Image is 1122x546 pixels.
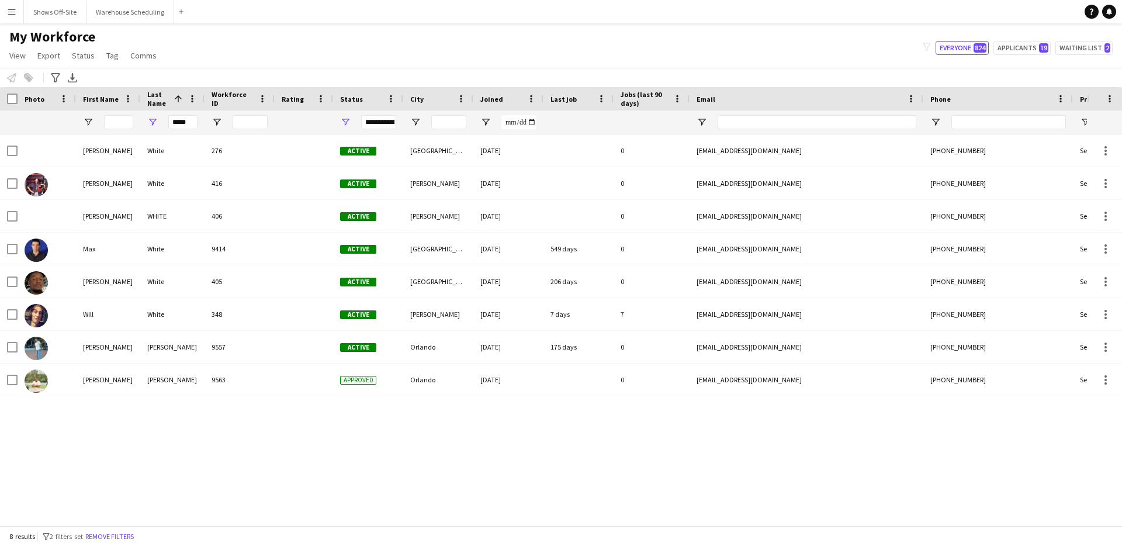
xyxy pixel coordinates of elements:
[923,233,1073,265] div: [PHONE_NUMBER]
[550,95,577,103] span: Last job
[340,310,376,319] span: Active
[410,117,421,127] button: Open Filter Menu
[147,90,169,108] span: Last Name
[282,95,304,103] span: Rating
[923,298,1073,330] div: [PHONE_NUMBER]
[33,48,65,63] a: Export
[205,364,275,396] div: 9563
[614,331,690,363] div: 0
[76,134,140,167] div: [PERSON_NAME]
[140,200,205,232] div: WHITE
[936,41,989,55] button: Everyone824
[614,233,690,265] div: 0
[205,200,275,232] div: 406
[76,331,140,363] div: [PERSON_NAME]
[67,48,99,63] a: Status
[24,1,86,23] button: Shows Off-Site
[614,298,690,330] div: 7
[140,364,205,396] div: [PERSON_NAME]
[930,95,951,103] span: Phone
[473,265,543,298] div: [DATE]
[25,304,48,327] img: Will White
[690,200,923,232] div: [EMAIL_ADDRESS][DOMAIN_NAME]
[140,233,205,265] div: White
[340,245,376,254] span: Active
[205,167,275,199] div: 416
[340,147,376,155] span: Active
[37,50,60,61] span: Export
[340,117,351,127] button: Open Filter Menu
[951,115,1066,129] input: Phone Filter Input
[473,200,543,232] div: [DATE]
[690,364,923,396] div: [EMAIL_ADDRESS][DOMAIN_NAME]
[140,298,205,330] div: White
[25,369,48,393] img: Joshua Whitehead
[403,167,473,199] div: [PERSON_NAME]
[205,331,275,363] div: 9557
[621,90,669,108] span: Jobs (last 90 days)
[147,117,158,127] button: Open Filter Menu
[76,233,140,265] div: Max
[614,265,690,298] div: 0
[690,265,923,298] div: [EMAIL_ADDRESS][DOMAIN_NAME]
[1080,95,1103,103] span: Profile
[86,1,174,23] button: Warehouse Scheduling
[140,134,205,167] div: White
[102,48,123,63] a: Tag
[49,71,63,85] app-action-btn: Advanced filters
[340,376,376,385] span: Approved
[923,134,1073,167] div: [PHONE_NUMBER]
[690,298,923,330] div: [EMAIL_ADDRESS][DOMAIN_NAME]
[340,179,376,188] span: Active
[233,115,268,129] input: Workforce ID Filter Input
[614,167,690,199] div: 0
[212,117,222,127] button: Open Filter Menu
[480,95,503,103] span: Joined
[76,265,140,298] div: [PERSON_NAME]
[403,364,473,396] div: Orlando
[205,233,275,265] div: 9414
[614,200,690,232] div: 0
[473,167,543,199] div: [DATE]
[9,28,95,46] span: My Workforce
[72,50,95,61] span: Status
[25,173,48,196] img: Gerald R White
[83,117,93,127] button: Open Filter Menu
[205,134,275,167] div: 276
[1039,43,1048,53] span: 19
[140,331,205,363] div: [PERSON_NAME]
[930,117,941,127] button: Open Filter Menu
[76,167,140,199] div: [PERSON_NAME]
[340,95,363,103] span: Status
[690,167,923,199] div: [EMAIL_ADDRESS][DOMAIN_NAME]
[473,233,543,265] div: [DATE]
[65,71,79,85] app-action-btn: Export XLSX
[923,167,1073,199] div: [PHONE_NUMBER]
[543,298,614,330] div: 7 days
[431,115,466,129] input: City Filter Input
[212,90,254,108] span: Workforce ID
[83,530,136,543] button: Remove filters
[993,41,1051,55] button: Applicants19
[697,117,707,127] button: Open Filter Menu
[126,48,161,63] a: Comms
[25,95,44,103] span: Photo
[923,265,1073,298] div: [PHONE_NUMBER]
[403,134,473,167] div: [GEOGRAPHIC_DATA]
[690,331,923,363] div: [EMAIL_ADDRESS][DOMAIN_NAME]
[76,364,140,396] div: [PERSON_NAME]
[76,298,140,330] div: Will
[614,364,690,396] div: 0
[923,364,1073,396] div: [PHONE_NUMBER]
[76,200,140,232] div: [PERSON_NAME]
[25,337,48,360] img: Joshua Whitehead
[403,298,473,330] div: [PERSON_NAME]
[690,134,923,167] div: [EMAIL_ADDRESS][DOMAIN_NAME]
[25,239,48,262] img: Max White
[473,331,543,363] div: [DATE]
[25,271,48,295] img: Morris White
[473,298,543,330] div: [DATE]
[614,134,690,167] div: 0
[410,95,424,103] span: City
[1055,41,1113,55] button: Waiting list2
